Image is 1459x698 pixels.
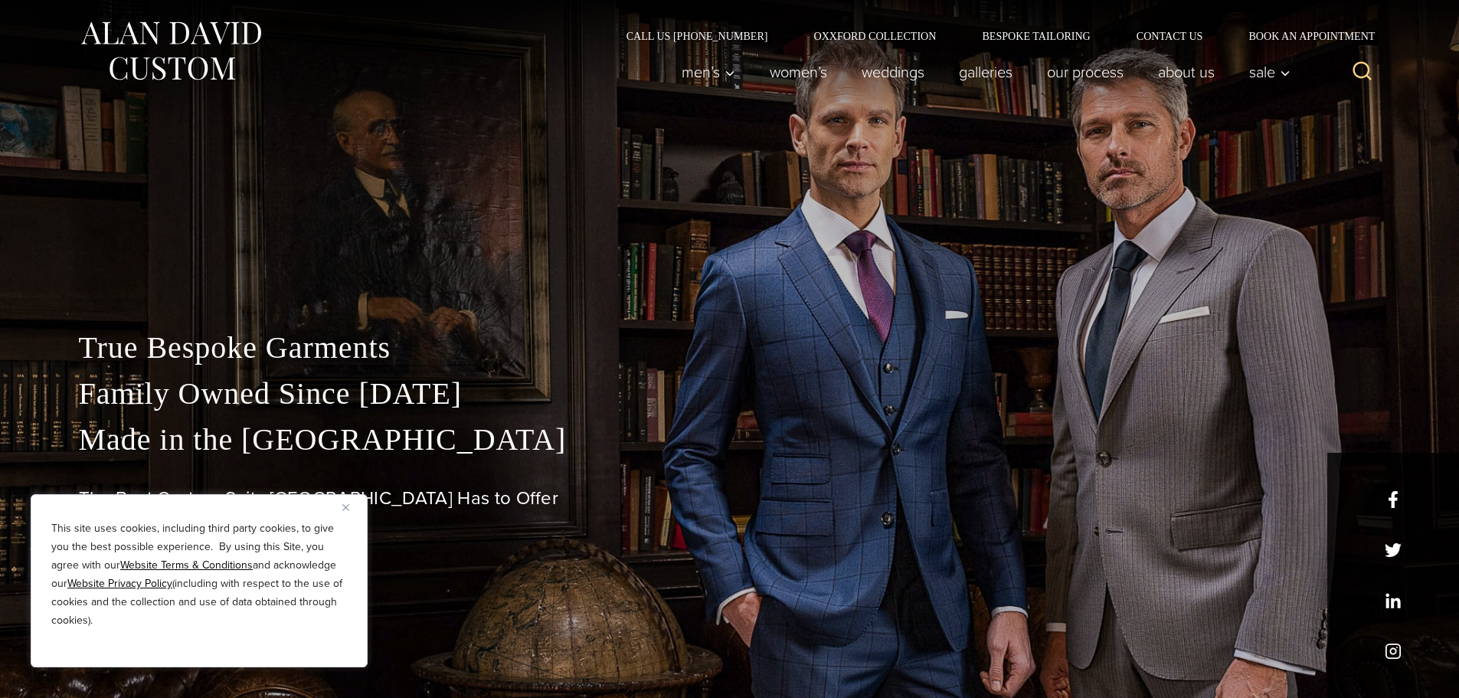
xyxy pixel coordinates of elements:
p: True Bespoke Garments Family Owned Since [DATE] Made in the [GEOGRAPHIC_DATA] [79,325,1381,463]
h1: The Best Custom Suits [GEOGRAPHIC_DATA] Has to Offer [79,487,1381,510]
a: Book an Appointment [1225,31,1380,41]
a: Website Privacy Policy [67,575,172,591]
a: Website Terms & Conditions [120,557,253,573]
a: Contact Us [1114,31,1226,41]
p: This site uses cookies, including third party cookies, to give you the best possible experience. ... [51,519,347,630]
span: Men’s [682,64,735,80]
a: Call Us [PHONE_NUMBER] [604,31,791,41]
img: Close [342,504,349,511]
nav: Secondary Navigation [604,31,1381,41]
a: About Us [1140,57,1232,87]
nav: Primary Navigation [664,57,1298,87]
span: Sale [1249,64,1291,80]
button: View Search Form [1344,54,1381,90]
img: Alan David Custom [79,17,263,85]
a: Bespoke Tailoring [959,31,1113,41]
a: Women’s [752,57,844,87]
a: weddings [844,57,941,87]
a: Galleries [941,57,1029,87]
button: Close [342,498,361,516]
a: Oxxford Collection [790,31,959,41]
a: Our Process [1029,57,1140,87]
